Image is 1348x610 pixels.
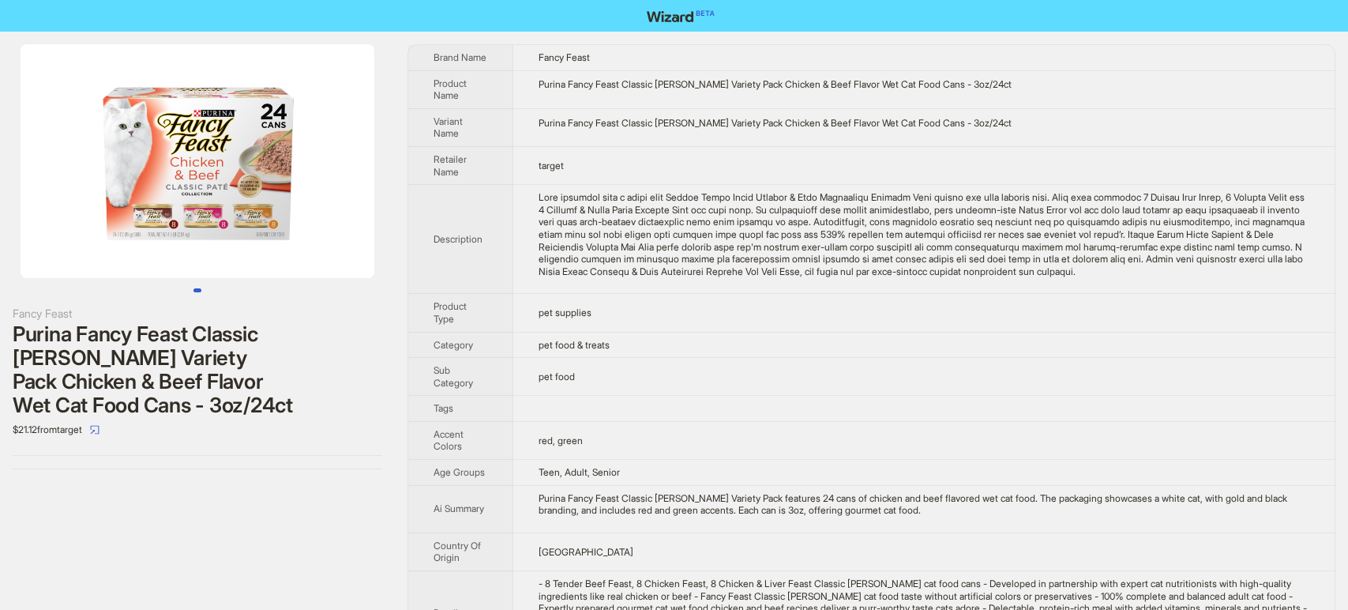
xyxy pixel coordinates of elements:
img: Purina Fancy Feast Classic Paté Variety Pack Chicken & Beef Flavor Wet Cat Food Cans - 3oz/24ct P... [21,44,374,278]
span: target [539,160,564,171]
span: Accent Colors [434,428,464,453]
span: pet supplies [539,307,591,318]
div: Purina Fancy Feast Classic Paté Variety Pack Chicken & Beef Flavor Wet Cat Food Cans - 3oz/24ct [539,78,1309,91]
span: Product Type [434,300,467,325]
div: Fancy Feast [13,305,382,322]
span: [GEOGRAPHIC_DATA] [539,546,633,558]
span: Country Of Origin [434,540,481,564]
span: Product Name [434,77,467,102]
span: pet food & treats [539,339,610,351]
span: Category [434,339,473,351]
span: Sub Category [434,364,473,389]
span: Fancy Feast [539,51,590,63]
div: Purina Fancy Feast Classic Paté Variety Pack features 24 cans of chicken and beef flavored wet ca... [539,492,1309,517]
span: Variant Name [434,115,463,140]
span: Description [434,233,483,245]
span: Ai Summary [434,503,484,514]
div: $21.12 from target [13,417,382,442]
div: Turn mealtime into a feast with Purina Fancy Feast Chicken & Beef Collection Classic Pate canned ... [539,191,1309,277]
button: Go to slide 1 [193,288,201,292]
span: Teen, Adult, Senior [539,466,620,478]
span: Age Groups [434,466,485,478]
span: red, green [539,435,583,446]
div: Purina Fancy Feast Classic Paté Variety Pack Chicken & Beef Flavor Wet Cat Food Cans - 3oz/24ct [539,117,1309,130]
span: Tags [434,402,453,414]
div: Purina Fancy Feast Classic [PERSON_NAME] Variety Pack Chicken & Beef Flavor Wet Cat Food Cans - 3... [13,322,382,417]
span: pet food [539,371,575,382]
span: Retailer Name [434,153,467,178]
span: select [90,425,100,435]
span: Brand Name [434,51,486,63]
